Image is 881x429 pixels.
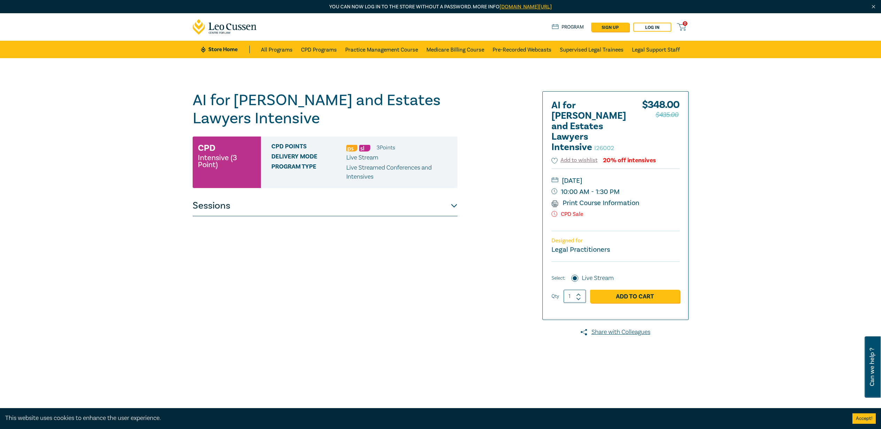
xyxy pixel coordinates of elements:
[642,100,680,156] div: $ 348.00
[552,23,584,31] a: Program
[193,195,457,216] button: Sessions
[852,413,876,424] button: Accept cookies
[193,3,689,11] p: You can now log in to the store without a password. More info
[551,245,610,254] small: Legal Practitioners
[632,41,680,58] a: Legal Support Staff
[500,3,552,10] a: [DOMAIN_NAME][URL]
[871,4,876,10] img: Close
[551,211,680,218] p: CPD Sale
[551,186,680,197] small: 10:00 AM - 1:30 PM
[359,145,370,151] img: Substantive Law
[656,109,679,120] span: $435.00
[551,237,680,244] p: Designed for
[271,143,346,152] span: CPD Points
[551,198,640,208] a: Print Course Information
[551,292,559,300] label: Qty
[198,154,256,168] small: Intensive (3 Point)
[551,156,598,164] button: Add to wishlist
[551,274,565,282] span: Select:
[198,142,215,154] h3: CPD
[582,274,614,283] label: Live Stream
[542,328,689,337] a: Share with Colleagues
[377,143,395,152] li: 3 Point s
[426,41,484,58] a: Medicare Billing Course
[551,175,680,186] small: [DATE]
[594,144,614,152] small: I26002
[346,154,378,162] span: Live Stream
[346,163,452,181] p: Live Streamed Conferences and Intensives
[633,23,671,32] a: Log in
[261,41,293,58] a: All Programs
[301,41,337,58] a: CPD Programs
[564,290,586,303] input: 1
[493,41,551,58] a: Pre-Recorded Webcasts
[346,145,357,151] img: Professional Skills
[193,91,457,127] h1: AI for [PERSON_NAME] and Estates Lawyers Intensive
[5,414,842,423] div: This website uses cookies to enhance the user experience.
[560,41,624,58] a: Supervised Legal Trainees
[603,157,656,164] div: 20% off intensives
[551,100,628,153] h2: AI for [PERSON_NAME] and Estates Lawyers Intensive
[591,23,629,32] a: sign up
[869,341,875,393] span: Can we help ?
[201,46,249,53] a: Store Home
[271,163,346,181] span: Program type
[590,290,680,303] a: Add to Cart
[271,153,346,162] span: Delivery Mode
[345,41,418,58] a: Practice Management Course
[683,21,687,26] span: 0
